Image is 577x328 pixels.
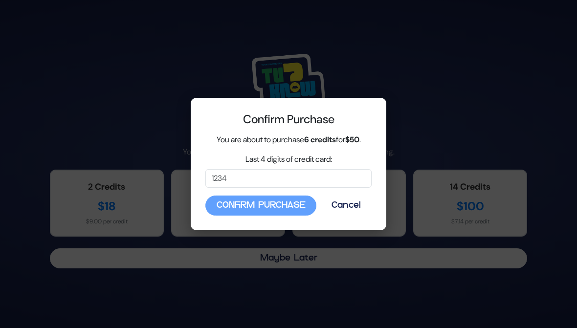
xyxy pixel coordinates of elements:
button: Cancel [320,196,372,216]
strong: $50 [345,134,359,145]
strong: 6 credits [304,134,336,145]
h4: Confirm Purchase [205,112,372,127]
input: 1234 [205,169,372,188]
p: You are about to purchase for . [205,134,372,146]
label: Last 4 digits of credit card: [245,153,332,165]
